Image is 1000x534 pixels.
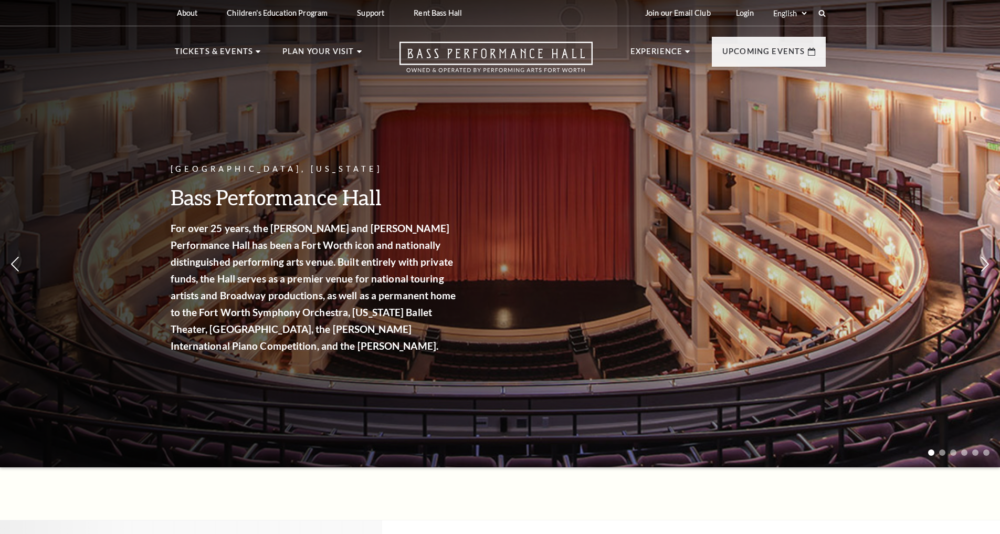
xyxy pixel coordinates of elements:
p: Experience [630,45,683,64]
select: Select: [771,8,808,18]
strong: For over 25 years, the [PERSON_NAME] and [PERSON_NAME] Performance Hall has been a Fort Worth ico... [171,222,456,352]
p: About [177,8,198,17]
p: Rent Bass Hall [414,8,462,17]
p: [GEOGRAPHIC_DATA], [US_STATE] [171,163,459,176]
h3: Bass Performance Hall [171,184,459,211]
p: Children's Education Program [227,8,328,17]
p: Plan Your Visit [282,45,354,64]
p: Tickets & Events [175,45,254,64]
p: Support [357,8,384,17]
p: Upcoming Events [722,45,805,64]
